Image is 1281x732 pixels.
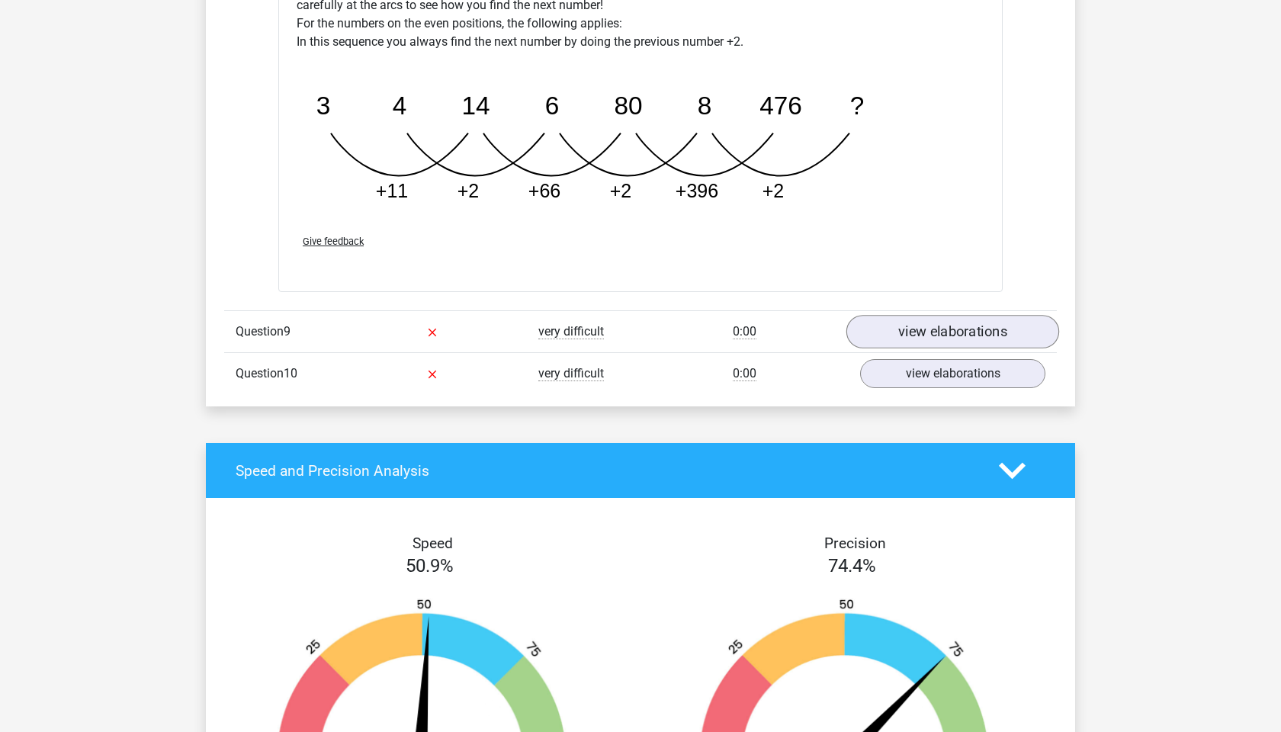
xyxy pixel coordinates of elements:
[236,364,303,383] span: Question10
[545,91,560,120] tspan: 6
[457,180,480,201] tspan: +2
[236,535,629,552] h4: Speed
[461,91,490,120] tspan: 14
[846,315,1059,348] a: view elaborations
[236,462,976,480] h4: Speed and Precision Analysis
[733,324,756,339] span: 0:00
[676,180,718,201] tspan: +396
[658,535,1051,552] h4: Precision
[850,91,865,120] tspan: ?
[610,180,632,201] tspan: +2
[698,91,712,120] tspan: 8
[303,236,364,247] span: Give feedback
[528,180,560,201] tspan: +66
[376,180,408,201] tspan: +11
[828,555,876,576] span: 74.4%
[733,366,756,381] span: 0:00
[406,555,454,576] span: 50.9%
[759,91,802,120] tspan: 476
[538,324,604,339] span: very difficult
[762,180,785,201] tspan: +2
[316,91,331,120] tspan: 3
[538,366,604,381] span: very difficult
[393,91,407,120] tspan: 4
[860,359,1045,388] a: view elaborations
[614,91,642,120] tspan: 80
[236,323,297,341] span: Question9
